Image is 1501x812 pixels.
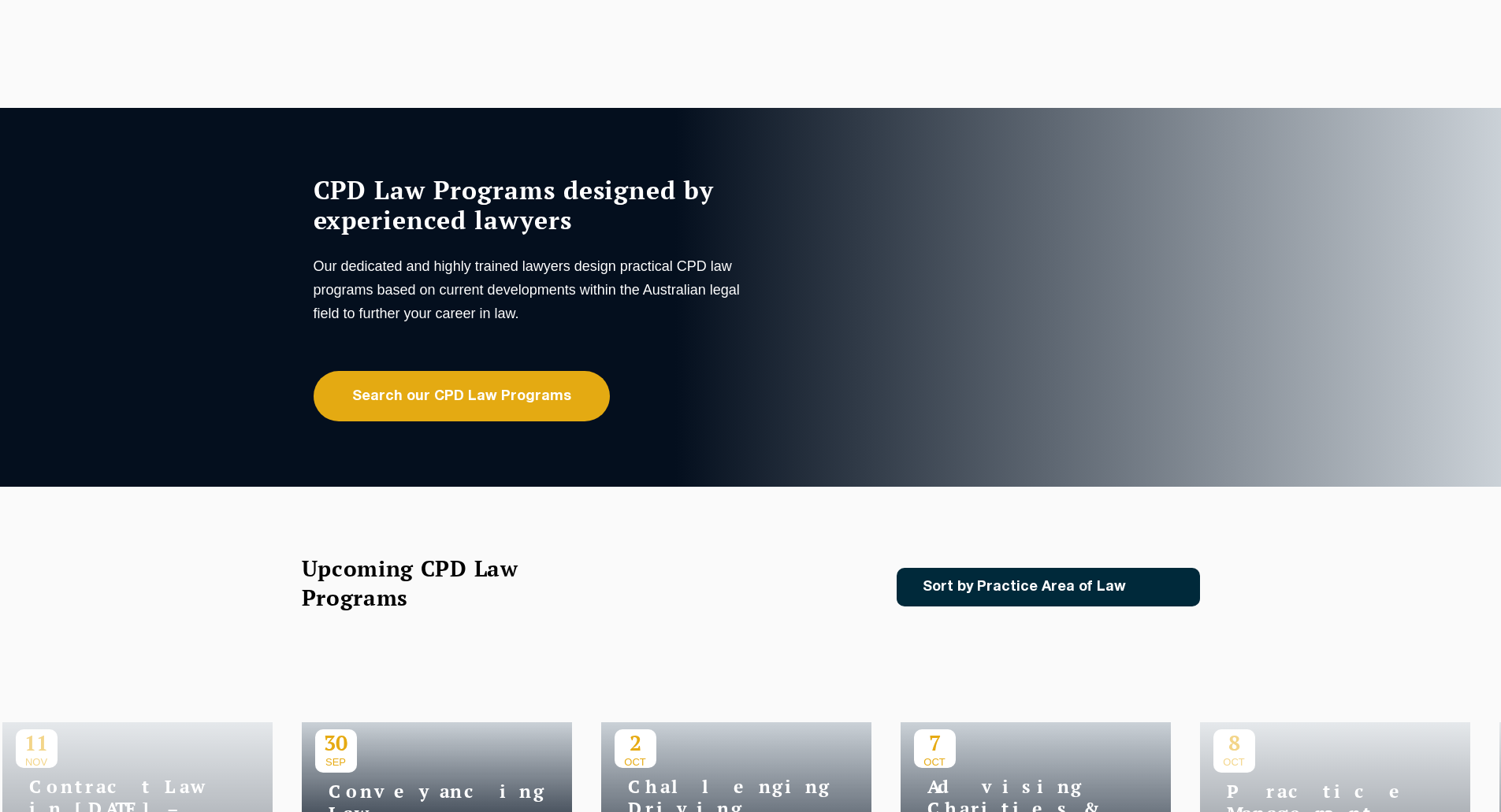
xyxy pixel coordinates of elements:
[1151,580,1169,594] img: Icon
[897,568,1200,606] a: Sort by Practice Area of Law
[615,756,656,768] span: OCT
[314,175,747,235] h1: CPD Law Programs designed by experienced lawyers
[315,756,357,768] span: SEP
[914,729,956,756] p: 7
[314,371,610,421] a: Search our CPD Law Programs
[302,554,558,612] h2: Upcoming CPD Law Programs
[615,729,656,756] p: 2
[314,254,747,325] p: Our dedicated and highly trained lawyers design practical CPD law programs based on current devel...
[315,729,357,756] p: 30
[914,756,956,768] span: OCT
